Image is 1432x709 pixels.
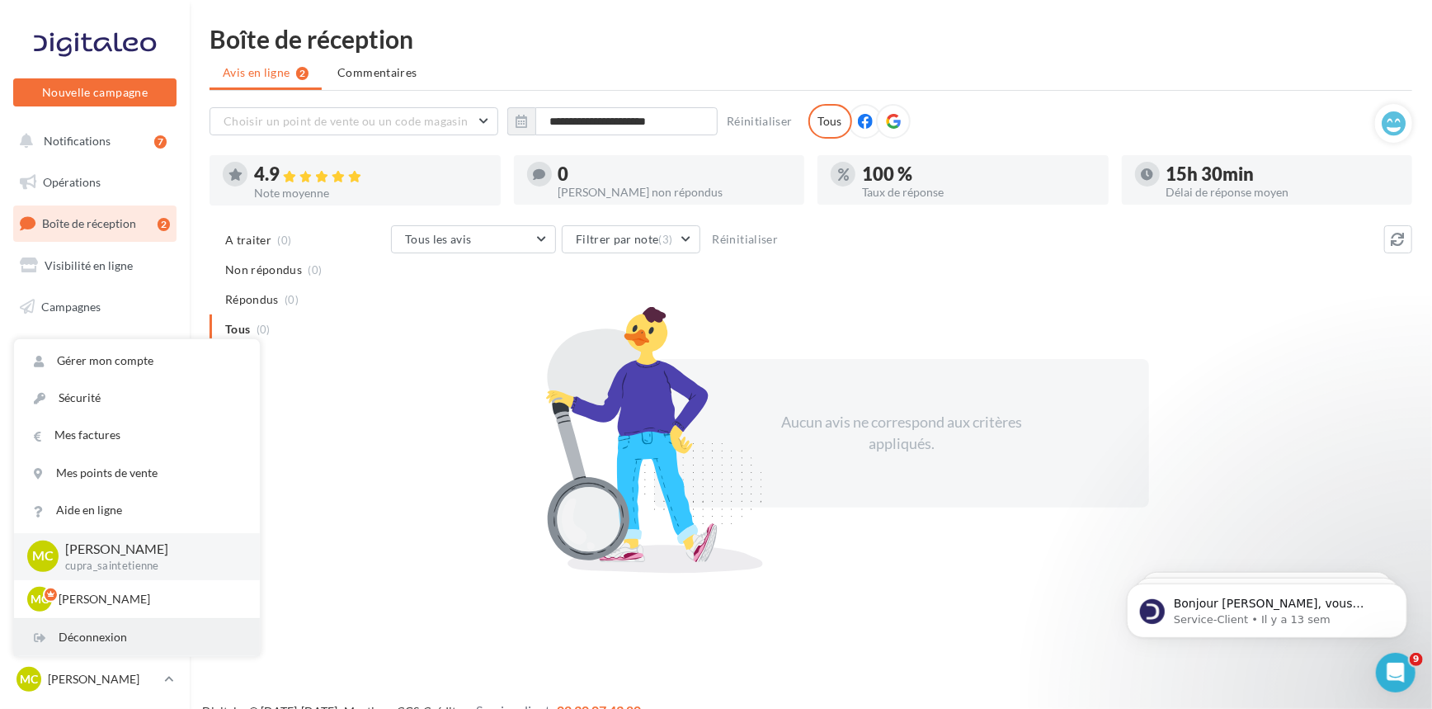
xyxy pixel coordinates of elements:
[862,165,1095,183] div: 100 %
[278,234,292,247] span: (0)
[225,232,271,248] span: A traiter
[14,343,260,380] a: Gérer mon compte
[10,494,180,543] a: PLV et print personnalisable
[405,232,472,246] span: Tous les avis
[225,291,279,308] span: Répondus
[224,114,468,128] span: Choisir un point de vente ou un code magasin
[337,64,417,81] span: Commentaires
[41,299,101,313] span: Campagnes
[65,540,233,559] p: [PERSON_NAME]
[10,206,180,241] a: Boîte de réception2
[45,258,133,272] span: Visibilité en ligne
[14,380,260,417] a: Sécurité
[158,218,170,231] div: 2
[254,187,488,199] div: Note moyenne
[14,455,260,492] a: Mes points de vente
[225,262,302,278] span: Non répondus
[10,330,180,365] a: Contacts
[13,78,177,106] button: Nouvelle campagne
[10,371,180,406] a: Médiathèque
[72,64,285,78] p: Message from Service-Client, sent Il y a 13 sem
[10,413,180,447] a: Campagnes ads
[760,412,1043,454] div: Aucun avis ne correspond aux critères appliqués.
[42,216,136,230] span: Boîte de réception
[706,229,785,249] button: Réinitialiser
[10,124,173,158] button: Notifications 7
[20,671,38,688] span: MC
[1410,653,1423,666] span: 9
[10,248,180,283] a: Visibilité en ligne
[13,664,177,695] a: MC [PERSON_NAME]
[862,187,1095,198] div: Taux de réponse
[65,559,233,574] p: cupra_saintetienne
[285,293,299,306] span: (0)
[14,619,260,656] div: Déconnexion
[14,492,260,529] a: Aide en ligne
[48,671,158,688] p: [PERSON_NAME]
[1102,549,1432,664] iframe: Intercom notifications message
[558,165,792,183] div: 0
[31,591,49,607] span: MC
[32,547,54,566] span: MC
[10,453,180,488] a: Calendrier
[44,134,111,148] span: Notifications
[1376,653,1416,692] iframe: Intercom live chat
[808,104,852,139] div: Tous
[210,107,498,135] button: Choisir un point de vente ou un code magasin
[43,175,101,189] span: Opérations
[14,417,260,454] a: Mes factures
[1166,165,1400,183] div: 15h 30min
[659,233,673,246] span: (3)
[10,165,180,200] a: Opérations
[562,225,700,253] button: Filtrer par note(3)
[391,225,556,253] button: Tous les avis
[72,48,282,176] span: Bonjour [PERSON_NAME], vous n'avez pas encore souscrit au module Marketing Direct ? Pour cela, c'...
[558,187,792,198] div: [PERSON_NAME] non répondus
[10,550,180,598] a: Campagnes DataOnDemand
[59,591,240,607] p: [PERSON_NAME]
[1166,187,1400,198] div: Délai de réponse moyen
[210,26,1412,51] div: Boîte de réception
[720,111,799,131] button: Réinitialiser
[154,135,167,149] div: 7
[309,263,323,277] span: (0)
[10,290,180,324] a: Campagnes
[254,165,488,184] div: 4.9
